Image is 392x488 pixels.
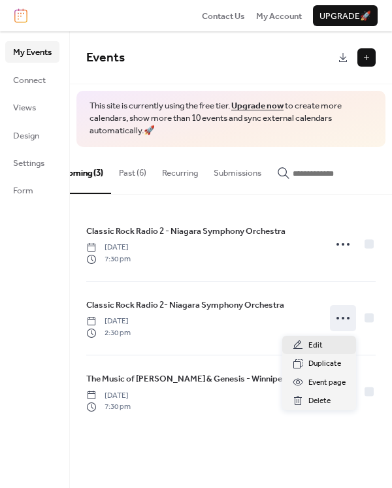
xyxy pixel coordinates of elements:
span: This site is currently using the free tier. to create more calendars, show more than 10 events an... [90,100,372,137]
span: Classic Rock Radio 2- Niagara Symphony Orchestra [86,299,284,312]
span: Events [86,46,125,70]
span: 2:30 pm [86,327,131,339]
a: My Account [256,9,302,22]
span: Classic Rock Radio 2 - Niagara Symphony Orchestra [86,225,286,238]
span: Edit [308,339,323,352]
span: [DATE] [86,242,131,253]
a: Classic Rock Radio 2 - Niagara Symphony Orchestra [86,224,286,238]
span: [DATE] [86,390,131,402]
a: Connect [5,69,59,90]
button: Past (6) [111,147,154,193]
span: Design [13,129,39,142]
a: Classic Rock Radio 2- Niagara Symphony Orchestra [86,298,284,312]
a: Views [5,97,59,118]
span: Settings [13,157,44,170]
button: Upgrade🚀 [313,5,378,26]
span: My Events [13,46,52,59]
span: Upgrade 🚀 [319,10,371,23]
a: Design [5,125,59,146]
span: Contact Us [202,10,245,23]
span: The Music of [PERSON_NAME] & Genesis - Winnipeg Symphony Orchestra [86,372,317,385]
span: 7:30 pm [86,401,131,413]
span: Connect [13,74,46,87]
a: The Music of [PERSON_NAME] & Genesis - Winnipeg Symphony Orchestra [86,372,317,386]
a: Contact Us [202,9,245,22]
button: Recurring [154,147,206,193]
span: Form [13,184,33,197]
span: Event page [308,376,346,389]
a: Upgrade now [231,97,284,114]
a: Settings [5,152,59,173]
span: Duplicate [308,357,341,370]
img: logo [14,8,27,23]
a: Form [5,180,59,201]
span: Views [13,101,36,114]
button: Submissions [206,147,269,193]
span: Delete [308,395,331,408]
button: Upcoming (3) [44,147,111,194]
span: [DATE] [86,316,131,327]
span: 7:30 pm [86,253,131,265]
a: My Events [5,41,59,62]
span: My Account [256,10,302,23]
